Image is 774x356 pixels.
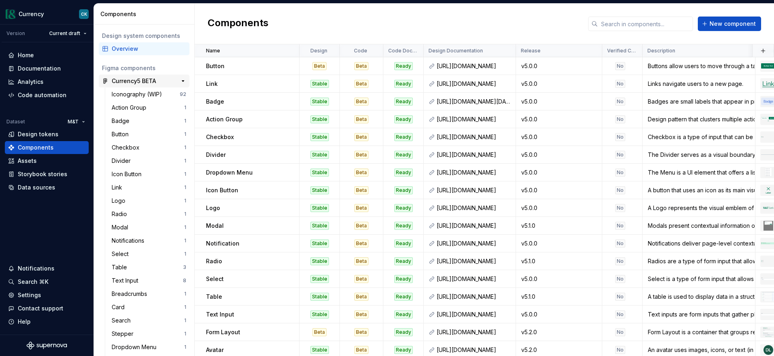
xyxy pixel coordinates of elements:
div: Beta [354,328,368,336]
div: Ready [394,98,413,106]
div: Beta [354,133,368,141]
div: The Divider serves as a visual boundary between different sections or elements within a user inte... [643,151,755,159]
div: A button that uses an icon as its main visual representation, making it a minimalist and space-ef... [643,186,755,194]
div: Dataset [6,119,25,125]
p: Table [206,293,222,301]
a: Checkbox1 [108,141,189,154]
a: Icon Button1 [108,168,189,181]
div: Beta [354,257,368,265]
div: Data sources [18,183,55,192]
img: C5-Modal [764,221,773,231]
div: Card [112,303,128,311]
div: Select is a type of form input that allows the user to select a single option from a dropdown list. [643,275,755,283]
a: Card1 [108,301,189,314]
div: 1 [184,118,186,124]
div: Text inputs are form inputs that gather plain text information from users. [643,310,755,319]
div: [URL][DOMAIN_NAME] [437,151,511,159]
p: Badge [206,98,224,106]
div: 1 [184,224,186,231]
div: 1 [184,144,186,151]
div: v5.0.0 [516,186,601,194]
div: v5.0.0 [516,275,601,283]
div: Overview [112,45,186,53]
img: C5-IconButton [765,185,772,195]
button: Notifications [5,262,89,275]
div: [URL][DOMAIN_NAME] [437,222,511,230]
h2: Components [208,17,268,31]
a: Assets [5,154,89,167]
div: 92 [180,91,186,98]
div: v5.1.0 [516,222,601,230]
div: Ready [394,133,413,141]
div: Ready [394,239,413,248]
div: v5.0.0 [516,151,601,159]
a: Stepper1 [108,327,189,340]
p: Notification [206,239,239,248]
div: v5.0.0 [516,239,601,248]
div: 3 [183,264,186,271]
div: 1 [184,317,186,324]
a: Overview [99,42,189,55]
div: Home [18,51,34,59]
a: Design tokens [5,128,89,141]
a: Table3 [108,261,189,274]
div: v5.2.0 [516,346,601,354]
button: Search ⌘K [5,275,89,288]
div: Stable [310,293,329,301]
div: Badge [112,117,133,125]
div: Stable [310,115,329,123]
a: Badge1 [108,115,189,127]
div: [URL][DOMAIN_NAME] [437,80,511,88]
button: CurrencyCK [2,5,92,23]
a: Action Group1 [108,101,189,114]
p: Logo [206,204,220,212]
div: No [615,133,625,141]
div: Ready [394,169,413,177]
div: 1 [184,211,186,217]
div: 1 [184,104,186,111]
div: No [615,222,625,230]
div: v5.0.0 [516,204,601,212]
div: Beta [354,346,368,354]
p: Radio [206,257,222,265]
div: No [615,204,625,212]
p: Modal [206,222,224,230]
a: Divider1 [108,154,189,167]
div: 1 [184,198,186,204]
div: Modals present contextual information or tasks without navigating the user away from the main tas... [643,222,755,230]
div: Notifications [18,264,54,273]
div: Stable [310,133,329,141]
p: Avatar [206,346,224,354]
span: Current draft [49,30,80,37]
span: New component [709,20,756,28]
div: Stable [310,186,329,194]
a: Analytics [5,75,89,88]
div: Dropdown Menu [112,343,160,351]
div: v5.0.0 [516,62,601,70]
div: Beta [354,169,368,177]
div: Beta [354,115,368,123]
div: Beta [354,293,368,301]
a: Data sources [5,181,89,194]
a: Radio1 [108,208,189,221]
a: Breadcrumbs1 [108,287,189,300]
div: [URL][DOMAIN_NAME] [437,186,511,194]
div: Beta [354,204,368,212]
div: Logo [112,197,129,205]
div: A Logo represents the visual emblem of the bank, serving as a crucial element in our branding str... [643,204,755,212]
div: Icon Button [112,170,145,178]
div: Ready [394,310,413,319]
div: [URL][DOMAIN_NAME] [437,169,511,177]
a: Storybook stories [5,168,89,181]
img: 77b064d8-59cc-4dbd-8929-60c45737814c.png [6,9,15,19]
a: Currency5 BETA [99,75,189,87]
div: No [615,257,625,265]
div: No [615,98,625,106]
div: Components [100,10,191,18]
div: Figma components [102,64,186,72]
div: v5.0.0 [516,115,601,123]
div: Select [112,250,132,258]
div: Settings [18,291,41,299]
div: [URL][DOMAIN_NAME][DATE] [437,98,511,106]
p: Text Input [206,310,234,319]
